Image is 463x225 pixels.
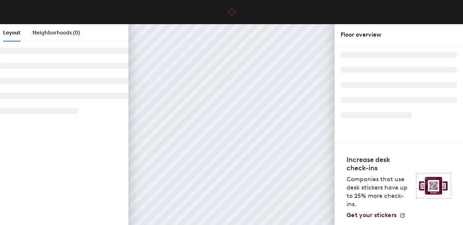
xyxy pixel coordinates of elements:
[341,30,457,39] div: Floor overview
[347,156,412,172] h4: Increase desk check-ins
[347,211,406,219] a: Get your stickers
[416,173,451,199] img: Sticker logo
[347,175,412,208] p: Companies that use desk stickers have up to 25% more check-ins.
[3,29,20,36] span: Layout
[33,29,80,36] span: Neighborhoods (0)
[347,211,396,219] span: Get your stickers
